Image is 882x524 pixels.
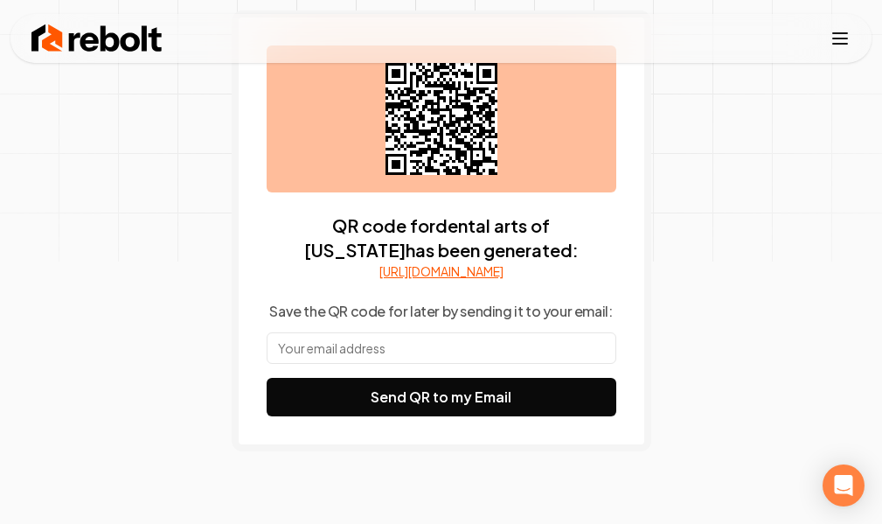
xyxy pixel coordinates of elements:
[379,262,504,280] a: [URL][DOMAIN_NAME]
[31,21,163,56] img: Rebolt Logo
[267,332,616,364] input: Your email address
[267,213,616,262] p: QR code for dental arts of [US_STATE] has been generated:
[823,465,865,507] div: Open Intercom Messenger
[269,301,612,322] p: Save the QR code for later by sending it to your email:
[267,378,616,416] button: Send QR to my Email
[830,28,851,49] button: Toggle mobile menu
